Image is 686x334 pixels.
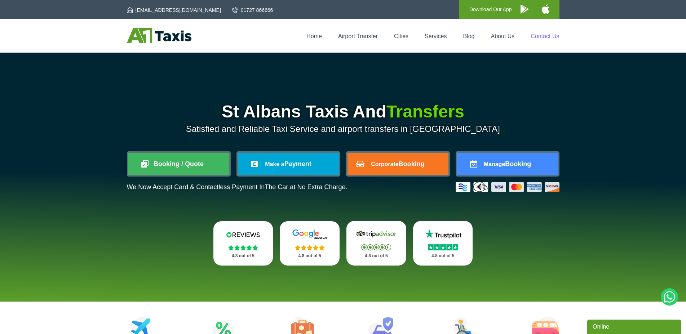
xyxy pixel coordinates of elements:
span: Make a [265,161,284,167]
a: Google Stars 4.8 out of 5 [280,221,340,266]
a: About Us [491,33,515,39]
img: Stars [228,245,258,250]
img: Stars [428,244,458,250]
img: Stars [295,245,325,250]
img: A1 Taxis St Albans LTD [127,28,191,43]
a: [EMAIL_ADDRESS][DOMAIN_NAME] [127,6,221,14]
img: Reviews.io [221,229,265,240]
p: Download Our App [469,5,512,14]
p: 4.8 out of 5 [421,251,465,260]
h1: St Albans Taxis And [127,103,559,120]
img: Google [288,229,331,240]
p: We Now Accept Card & Contactless Payment In [127,183,348,191]
a: Services [425,33,447,39]
a: ManageBooking [457,153,558,175]
a: Cities [394,33,408,39]
a: Contact Us [531,33,559,39]
a: Reviews.io Stars 4.8 out of 5 [213,221,273,266]
a: Home [306,33,322,39]
img: A1 Taxis Android App [521,5,528,14]
img: A1 Taxis iPhone App [542,4,549,14]
a: Make aPayment [238,153,339,175]
span: Corporate [371,161,398,167]
span: Manage [484,161,505,167]
a: Booking / Quote [128,153,229,175]
a: 01727 866666 [232,6,273,14]
p: 4.8 out of 5 [288,251,332,260]
a: Blog [463,33,474,39]
p: Satisfied and Reliable Taxi Service and airport transfers in [GEOGRAPHIC_DATA] [127,124,559,134]
p: 4.8 out of 5 [354,251,398,260]
p: 4.8 out of 5 [221,251,265,260]
img: Trustpilot [421,229,465,240]
img: Tripadvisor [355,229,398,240]
a: Airport Transfer [338,33,378,39]
span: Transfers [386,102,464,121]
img: Stars [361,244,391,250]
span: The Car at No Extra Charge. [265,183,347,191]
a: Tripadvisor Stars 4.8 out of 5 [346,221,406,266]
a: CorporateBooking [348,153,448,175]
iframe: chat widget [587,318,682,334]
img: Credit And Debit Cards [456,182,559,192]
a: Trustpilot Stars 4.8 out of 5 [413,221,473,266]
